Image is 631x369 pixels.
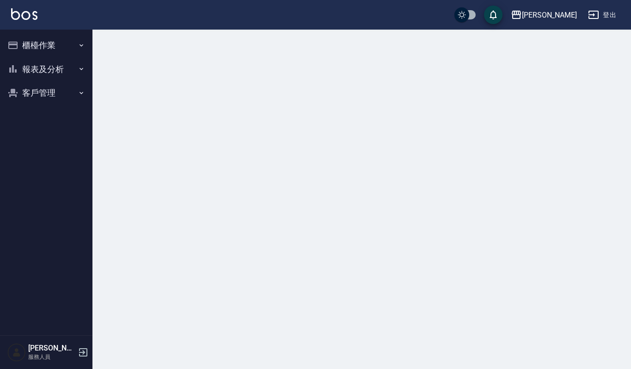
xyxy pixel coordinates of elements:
[28,344,75,353] h5: [PERSON_NAME]
[4,81,89,105] button: 客戶管理
[507,6,581,25] button: [PERSON_NAME]
[4,33,89,57] button: 櫃檯作業
[584,6,620,24] button: 登出
[7,343,26,362] img: Person
[522,9,577,21] div: [PERSON_NAME]
[11,8,37,20] img: Logo
[4,57,89,81] button: 報表及分析
[484,6,502,24] button: save
[28,353,75,361] p: 服務人員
